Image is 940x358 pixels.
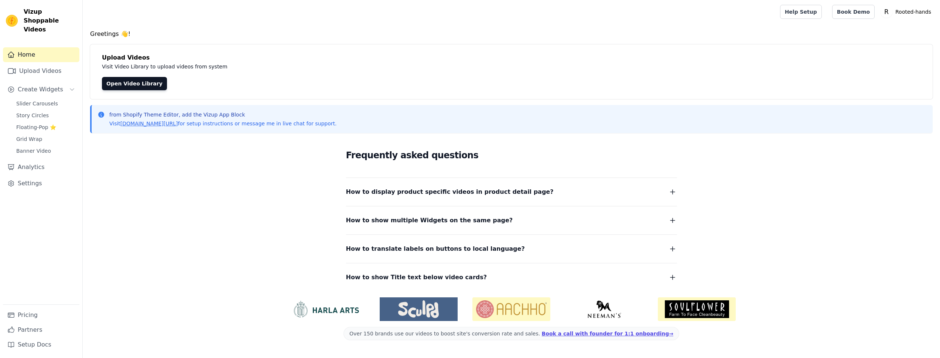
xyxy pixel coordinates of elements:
[881,5,934,18] button: R Rooted-hands
[3,176,79,191] a: Settings
[346,187,677,197] button: How to display product specific videos in product detail page?
[346,244,525,254] span: How to translate labels on buttons to local language?
[346,215,677,226] button: How to show multiple Widgets on the same page?
[12,134,79,144] a: Grid Wrap
[12,122,79,132] a: Floating-Pop ⭐
[287,300,365,318] img: HarlaArts
[3,308,79,322] a: Pricing
[542,331,673,337] a: Book a call with founder for 1:1 onboarding
[18,85,63,94] span: Create Widgets
[380,300,458,318] img: Sculpd US
[3,160,79,175] a: Analytics
[780,5,822,19] a: Help Setup
[565,300,643,318] img: Neeman's
[832,5,875,19] a: Book Demo
[884,8,889,16] text: R
[109,111,336,118] p: from Shopify Theme Editor, add the Vizup App Block
[16,100,58,107] span: Slider Carousels
[3,47,79,62] a: Home
[3,82,79,97] button: Create Widgets
[16,124,56,131] span: Floating-Pop ⭐
[12,110,79,121] a: Story Circles
[102,53,921,62] h4: Upload Videos
[346,272,487,283] span: How to show Title text below video cards?
[16,147,51,155] span: Banner Video
[102,62,433,71] p: Visit Video Library to upload videos from system
[3,337,79,352] a: Setup Docs
[3,322,79,337] a: Partners
[102,77,167,90] a: Open Video Library
[3,64,79,78] a: Upload Videos
[346,215,513,226] span: How to show multiple Widgets on the same page?
[6,15,18,27] img: Vizup
[109,120,336,127] p: Visit for setup instructions or message me in live chat for support.
[16,112,49,119] span: Story Circles
[346,272,677,283] button: How to show Title text below video cards?
[12,98,79,109] a: Slider Carousels
[346,187,554,197] span: How to display product specific videos in product detail page?
[472,297,550,321] img: Aachho
[346,244,677,254] button: How to translate labels on buttons to local language?
[90,30,933,38] h4: Greetings 👋!
[346,148,677,163] h2: Frequently asked questions
[16,135,42,143] span: Grid Wrap
[24,7,76,34] span: Vizup Shoppable Videos
[12,146,79,156] a: Banner Video
[892,5,934,18] p: Rooted-hands
[658,297,736,321] img: Soulflower
[120,121,178,126] a: [DOMAIN_NAME][URL]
